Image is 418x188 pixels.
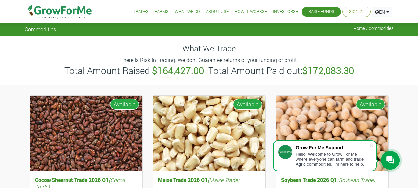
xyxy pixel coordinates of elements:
[156,175,262,185] h5: Maize Trade 2026 Q1
[208,176,239,183] i: (Maize Trade)
[26,65,393,76] h3: Total Amount Raised: | Total Amount Paid out:
[276,96,388,171] img: growforme image
[354,26,394,31] span: Home / Commodities
[296,152,369,167] div: Hello! Welcome to Grow For Me where everyone can farm and trade Agric commodities. I'm here to help.
[356,99,385,110] span: Available
[308,8,334,15] a: Raise Funds
[133,8,149,15] a: Trades
[273,8,298,15] a: Investors
[175,8,200,15] a: What We Do
[235,8,267,15] a: How it Works
[372,7,392,17] a: EN
[296,145,369,150] div: Grow For Me Support
[153,96,265,171] img: growforme image
[110,99,139,110] span: Available
[337,176,375,183] i: (Soybean Trade)
[30,96,142,171] img: growforme image
[25,26,56,32] span: Commodities
[233,99,262,110] span: Available
[302,64,354,77] b: $172,083.30
[349,8,364,15] a: Sign In
[26,56,393,64] p: There Is Risk In Trading. We dont Guarantee returns of your funding or profit.
[155,8,169,15] a: Farms
[152,64,204,77] b: $164,427.00
[279,175,385,185] h5: Soybean Trade 2026 Q1
[206,8,229,15] a: About Us
[25,44,394,53] h4: What We Trade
